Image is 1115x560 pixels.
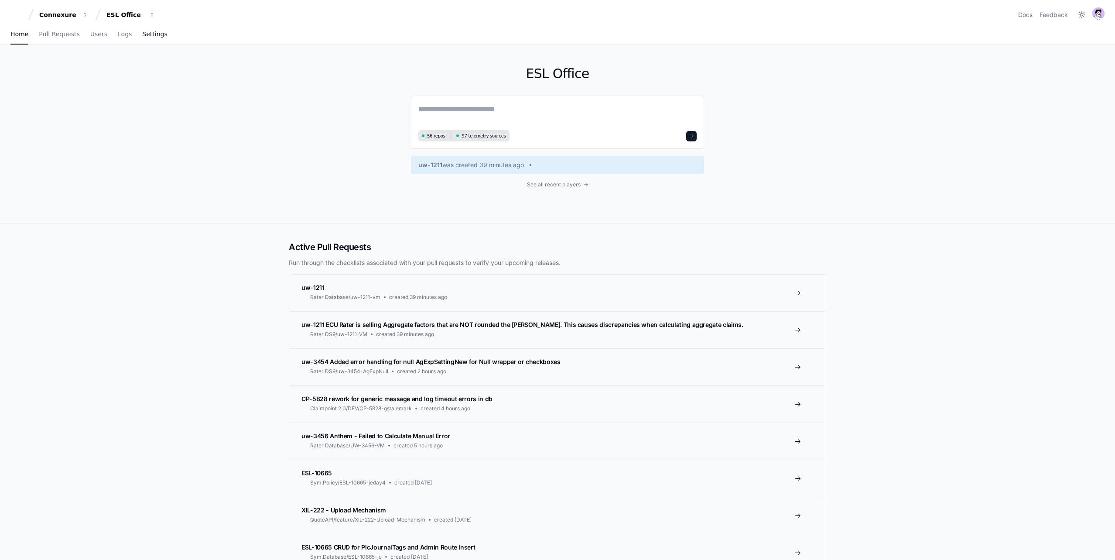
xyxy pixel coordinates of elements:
[289,497,826,534] a: XIL-222 - Upload MechanismQuoteAPI/feature/XIL-222-Upload-Mechanismcreated [DATE]
[289,423,826,460] a: uw-3456 Anthem - Failed to Calculate Manual ErrorRater Database/UW-3456-VMcreated 5 hours ago
[289,460,826,497] a: ESL-10665Sym.Policy/ESL-10665-jeday4created [DATE]
[289,258,826,267] p: Run through the checklists associated with your pull requests to verify your upcoming releases.
[1040,10,1068,19] button: Feedback
[301,543,475,551] span: ESL-10665 CRUD for PlcJournalTags and Admin Route Insert
[301,321,743,328] span: uw-1211 ECU Rater is selling Aggregate factors that are NOT rounded the [PERSON_NAME]. This cause...
[39,24,79,45] a: Pull Requests
[289,275,826,311] a: uw-1211Rater Database/uw-1211-vmcreated 39 minutes ago
[376,331,434,338] span: created 39 minutes ago
[301,432,450,440] span: uw-3456 Anthem - Failed to Calculate Manual Error
[310,368,388,375] span: Rater DS9/uw-3454-AgExpNull
[310,405,412,412] span: Claimpoint 2.0/DEV/CP-5828-gstalemark
[389,294,447,301] span: created 39 minutes ago
[90,24,107,45] a: Users
[10,24,28,45] a: Home
[310,442,385,449] span: Rater Database/UW-3456-VM
[289,241,826,253] h2: Active Pull Requests
[39,10,77,19] div: Connexure
[36,7,92,23] button: Connexure
[393,442,443,449] span: created 5 hours ago
[118,24,132,45] a: Logs
[142,24,167,45] a: Settings
[39,31,79,37] span: Pull Requests
[103,7,159,23] button: ESL Office
[301,358,561,365] span: uw-3454 Added error handling for null AgExpSettingNew for Null wrapper or checkboxes
[527,181,581,188] span: See all recent players
[418,161,442,169] span: uw-1211
[427,133,445,139] span: 56 repos
[411,181,704,188] a: See all recent players
[289,348,826,385] a: uw-3454 Added error handling for null AgExpSettingNew for Null wrapper or checkboxesRater DS9/uw-...
[462,133,506,139] span: 97 telemetry sources
[434,516,472,523] span: created [DATE]
[90,31,107,37] span: Users
[289,385,826,423] a: CP-5828 rework for generic message and log timeout errors in dbClaimpoint 2.0/DEV/CP-5828-gstalem...
[418,161,697,169] a: uw-1211was created 39 minutes ago
[421,405,470,412] span: created 4 hours ago
[301,469,332,477] span: ESL-10665
[1092,7,1105,20] img: avatar
[10,31,28,37] span: Home
[411,66,704,82] h1: ESL Office
[394,479,432,486] span: created [DATE]
[310,479,386,486] span: Sym.Policy/ESL-10665-jeday4
[301,395,493,402] span: CP-5828 rework for generic message and log timeout errors in db
[310,331,367,338] span: Rater DS9/uw-1211-VM
[301,284,325,291] span: uw-1211
[397,368,446,375] span: created 2 hours ago
[301,506,386,514] span: XIL-222 - Upload Mechanism
[118,31,132,37] span: Logs
[1018,10,1033,19] a: Docs
[310,294,380,301] span: Rater Database/uw-1211-vm
[442,161,524,169] span: was created 39 minutes ago
[289,311,826,348] a: uw-1211 ECU Rater is selling Aggregate factors that are NOT rounded the [PERSON_NAME]. This cause...
[310,516,425,523] span: QuoteAPI/feature/XIL-222-Upload-Mechanism
[142,31,167,37] span: Settings
[106,10,144,19] div: ESL Office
